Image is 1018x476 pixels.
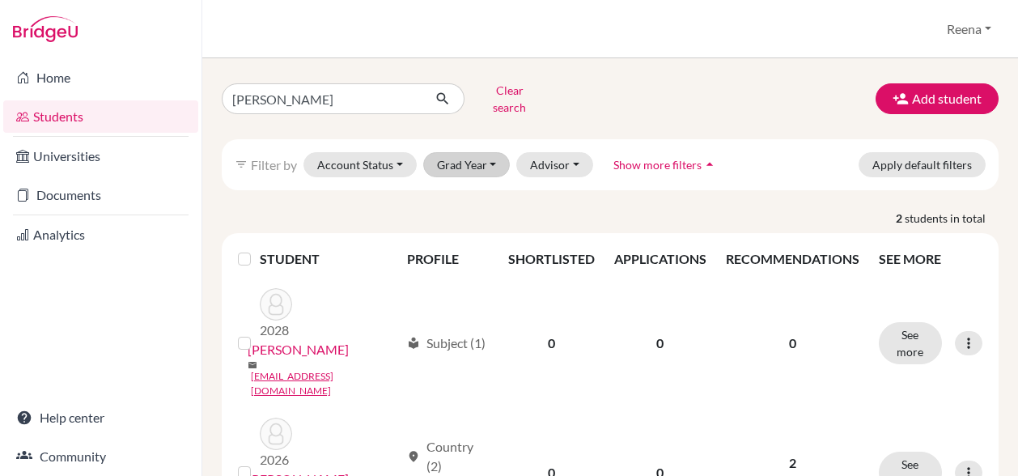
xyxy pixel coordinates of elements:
[423,152,511,177] button: Grad Year
[260,418,292,450] img: Shokry, Nadine
[235,158,248,171] i: filter_list
[3,219,198,251] a: Analytics
[3,402,198,434] a: Help center
[716,240,869,278] th: RECOMMENDATIONS
[464,78,554,120] button: Clear search
[407,450,420,463] span: location_on
[516,152,593,177] button: Advisor
[407,437,489,476] div: Country (2)
[260,321,292,340] p: 2028
[260,288,292,321] img: Khalifa, Nadine
[896,210,905,227] strong: 2
[859,152,986,177] button: Apply default filters
[222,83,422,114] input: Find student by name...
[407,337,420,350] span: local_library
[397,240,498,278] th: PROFILE
[303,152,417,177] button: Account Status
[905,210,999,227] span: students in total
[600,152,732,177] button: Show more filtersarrow_drop_up
[248,340,349,359] a: [PERSON_NAME]
[726,453,859,473] p: 2
[3,440,198,473] a: Community
[604,278,716,408] td: 0
[869,240,992,278] th: SEE MORE
[498,278,604,408] td: 0
[3,179,198,211] a: Documents
[702,156,718,172] i: arrow_drop_up
[940,14,999,45] button: Reena
[248,360,257,370] span: mail
[879,322,942,364] button: See more
[726,334,859,353] p: 0
[3,140,198,172] a: Universities
[407,334,486,353] div: Subject (1)
[498,240,604,278] th: SHORTLISTED
[13,16,78,42] img: Bridge-U
[876,83,999,114] button: Add student
[613,158,702,172] span: Show more filters
[260,450,292,470] p: 2026
[251,369,401,398] a: [EMAIL_ADDRESS][DOMAIN_NAME]
[3,62,198,94] a: Home
[260,240,398,278] th: STUDENT
[3,100,198,133] a: Students
[251,157,297,172] span: Filter by
[604,240,716,278] th: APPLICATIONS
